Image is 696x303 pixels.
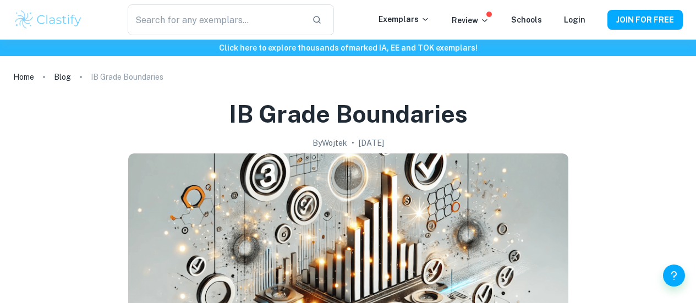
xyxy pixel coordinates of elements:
p: Exemplars [379,13,430,25]
img: Clastify logo [13,9,83,31]
h2: [DATE] [359,137,384,149]
a: Blog [54,69,71,85]
h2: By Wojtek [313,137,347,149]
button: Help and Feedback [663,265,685,287]
button: JOIN FOR FREE [607,10,683,30]
a: Home [13,69,34,85]
input: Search for any exemplars... [128,4,304,35]
h1: IB Grade Boundaries [229,98,468,130]
a: Schools [511,15,542,24]
p: • [352,137,354,149]
p: IB Grade Boundaries [91,71,163,83]
h6: Click here to explore thousands of marked IA, EE and TOK exemplars ! [2,42,694,54]
a: Login [564,15,585,24]
p: Review [452,14,489,26]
